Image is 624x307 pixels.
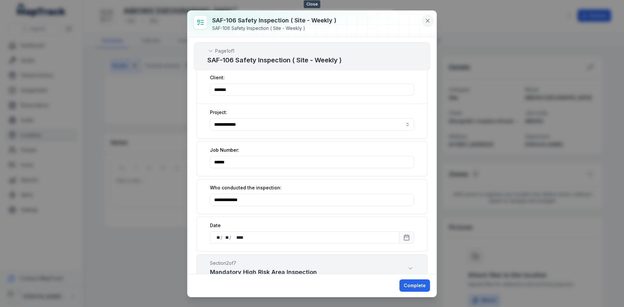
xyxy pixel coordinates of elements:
button: Expand [407,265,414,272]
div: year, [232,234,244,241]
button: Complete [399,279,430,292]
div: / [229,234,232,241]
label: Job Number: [210,147,239,153]
h2: SAF-106 Safety Inspection ( Site - Weekly ) [207,56,417,65]
label: Client: [210,74,225,81]
button: Calendar [399,231,414,244]
div: / [221,234,223,241]
div: SAF-106 Safety Inspection ( Site - Weekly ) [212,25,336,32]
span: Section 2 of 7 [210,260,317,266]
h3: SAF-106 Safety Inspection ( Site - Weekly ) [212,16,336,25]
h3: Mandatory High Risk Area Inspection [210,268,317,277]
input: :rs:-form-item-label [210,83,414,96]
div: month, [223,234,229,241]
div: day, [214,234,221,241]
span: Page 1 of 1 [215,48,234,54]
label: Who conducted the inspection: [210,185,281,191]
label: Date [210,222,221,229]
span: Close [304,0,320,8]
input: :r12:-form-item-label [210,194,414,206]
input: :r11:-form-item-label [210,156,414,168]
label: Project: [210,109,227,116]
